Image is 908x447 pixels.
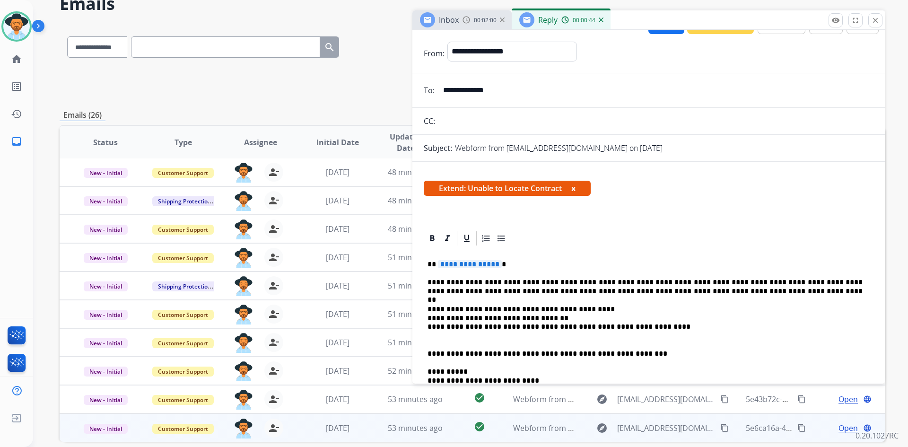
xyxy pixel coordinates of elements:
span: 53 minutes ago [388,394,443,404]
img: agent-avatar [234,390,253,410]
span: Customer Support [152,367,214,377]
span: 48 minutes ago [388,195,443,206]
span: Customer Support [152,395,214,405]
mat-icon: person_remove [268,365,279,377]
span: 5e6ca16a-4ba4-4778-a68d-423942ede896 [459,20,605,30]
span: [DATE] [326,167,349,177]
span: Customer Support [152,168,214,178]
img: agent-avatar [234,248,253,268]
mat-icon: content_copy [797,395,806,403]
mat-icon: check_circle [474,421,485,432]
span: Shipping Protection [152,196,217,206]
span: Inbox [439,15,459,25]
span: New - Initial [84,253,128,263]
span: Initial Date [316,137,359,148]
span: 5e6ca16a-4ba4-4778-a68d-423942ede896 [746,423,892,433]
span: 48 minutes ago [388,167,443,177]
mat-icon: close [871,16,880,25]
span: New - Initial [84,225,128,235]
img: agent-avatar [234,191,253,211]
span: [DATE] [326,337,349,348]
span: 00:00:44 [573,17,595,24]
span: Open [838,394,858,405]
span: Shipping Protection [152,281,217,291]
span: Webform from [EMAIL_ADDRESS][DOMAIN_NAME] on [DATE] [513,394,727,404]
span: New - Initial [84,281,128,291]
span: [EMAIL_ADDRESS][DOMAIN_NAME] [617,422,715,434]
p: Subject: [424,142,452,154]
span: Status [93,137,118,148]
mat-icon: person_remove [268,195,279,206]
span: Reply [538,15,558,25]
span: Type [175,137,192,148]
mat-icon: person_remove [268,308,279,320]
mat-icon: remove_red_eye [831,16,840,25]
div: Bullet List [494,231,508,245]
span: [DATE] [326,280,349,291]
mat-icon: home [11,53,22,65]
span: 48 minutes ago [388,224,443,234]
p: 0.20.1027RC [856,430,899,441]
span: Webform from [EMAIL_ADDRESS][DOMAIN_NAME] on [DATE] [513,423,727,433]
span: Open [838,422,858,434]
img: agent-avatar [234,163,253,183]
span: [EMAIL_ADDRESS][DOMAIN_NAME] [617,394,715,405]
span: Customer Support [152,424,214,434]
img: agent-avatar [234,333,253,353]
span: 00:02:00 [474,17,497,24]
mat-icon: inbox [11,136,22,147]
span: [DATE] [326,423,349,433]
mat-icon: content_copy [720,424,729,432]
img: agent-avatar [234,305,253,324]
img: agent-avatar [234,276,253,296]
span: Customer Support [152,253,214,263]
span: New - Initial [84,395,128,405]
span: [DATE] [326,195,349,206]
p: From: [424,48,445,59]
span: New - Initial [84,196,128,206]
div: Italic [440,231,454,245]
mat-icon: language [863,395,872,403]
span: [DATE] [326,366,349,376]
span: [DATE] [326,224,349,234]
mat-icon: person_remove [268,252,279,263]
span: New - Initial [84,367,128,377]
div: Ordered List [479,231,493,245]
span: New - Initial [84,168,128,178]
mat-icon: person_remove [268,394,279,405]
mat-icon: person_remove [268,280,279,291]
span: New - Initial [84,424,128,434]
p: To: [424,85,435,96]
span: 51 minutes ago [388,309,443,319]
span: 5e43b72c-7382-4bb7-9afc-9e9f685fb4f7 [746,394,885,404]
div: Bold [425,231,439,245]
span: Customer Support [152,225,214,235]
span: Extend: Unable to Locate Contract [424,181,591,196]
div: Underline [460,231,474,245]
span: 51 minutes ago [388,280,443,291]
span: [DATE] [326,309,349,319]
mat-icon: history [11,108,22,120]
p: Webform from [EMAIL_ADDRESS][DOMAIN_NAME] on [DATE] [455,142,663,154]
mat-icon: person_remove [268,223,279,235]
mat-icon: list_alt [11,81,22,92]
mat-icon: content_copy [797,424,806,432]
p: CC: [424,115,435,127]
mat-icon: person_remove [268,422,279,434]
mat-icon: explore [596,394,608,405]
span: 52 minutes ago [388,366,443,376]
span: [DATE] [326,394,349,404]
mat-icon: fullscreen [851,16,860,25]
mat-icon: explore [596,422,608,434]
span: New - Initial [84,310,128,320]
span: Customer Support [152,310,214,320]
img: agent-avatar [234,419,253,438]
span: Updated Date [384,131,428,154]
span: 51 minutes ago [388,337,443,348]
img: agent-avatar [234,219,253,239]
span: Customer Support [152,338,214,348]
mat-icon: person_remove [268,167,279,178]
img: avatar [3,13,30,40]
img: agent-avatar [234,361,253,381]
mat-icon: check_circle [474,392,485,403]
